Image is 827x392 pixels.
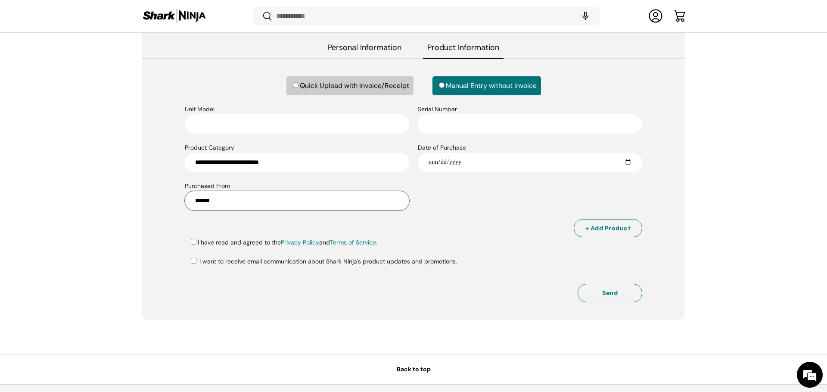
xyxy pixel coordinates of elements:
a: Terms of Service [330,238,376,246]
label: Purchased From [185,182,230,191]
img: Shark Ninja Philippines [142,8,207,25]
textarea: Type your message and hit 'Enter' [4,235,164,266]
label: Serial Number [418,105,457,115]
a: Privacy Policy [281,238,319,246]
span: Personal Information [323,38,406,59]
input: I want to receive email communication about Shark Ninja's product updates and promotions. [191,258,196,263]
input: I have read and agreed to thePrivacy PolicyandTerms of Service. [191,239,196,245]
input: Quick Upload with Invoice/Receipt [293,82,298,88]
label: Quick Upload with Invoice/Receipt [286,76,413,95]
label: Product Category [185,144,234,153]
label: I have read and agreed to the and . [189,238,377,248]
div: Minimize live chat window [141,4,162,25]
label: Manual Entry without Invoice [432,76,541,95]
input: Manual Entry without Invoice [439,82,445,88]
button: + Add Product [574,219,643,238]
speech-search-button: Search by voice [572,7,599,26]
label: I want to receive email communication about Shark Ninja's product updates and promotions. [189,257,457,267]
button: Send [578,284,642,302]
span: Product Information [423,38,504,59]
label: Unit Model [185,105,215,115]
span: We're online! [50,109,119,196]
div: Chat with us now [45,48,145,60]
label: Date of Purchase [418,144,466,153]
